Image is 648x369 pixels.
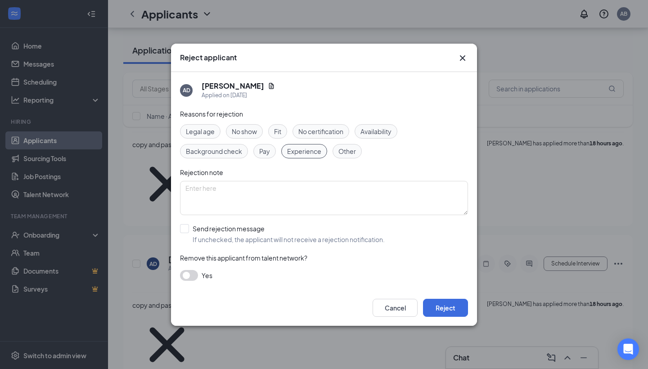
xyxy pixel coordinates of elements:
[457,53,468,63] button: Close
[617,338,639,360] div: Open Intercom Messenger
[202,270,212,281] span: Yes
[186,126,215,136] span: Legal age
[373,299,418,317] button: Cancel
[180,53,237,63] h3: Reject applicant
[338,146,356,156] span: Other
[232,126,257,136] span: No show
[183,86,190,94] div: AD
[202,81,264,91] h5: [PERSON_NAME]
[423,299,468,317] button: Reject
[274,126,281,136] span: Fit
[180,110,243,118] span: Reasons for rejection
[180,168,223,176] span: Rejection note
[287,146,321,156] span: Experience
[298,126,343,136] span: No certification
[186,146,242,156] span: Background check
[180,254,307,262] span: Remove this applicant from talent network?
[202,91,275,100] div: Applied on [DATE]
[268,82,275,90] svg: Document
[457,53,468,63] svg: Cross
[360,126,391,136] span: Availability
[259,146,270,156] span: Pay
